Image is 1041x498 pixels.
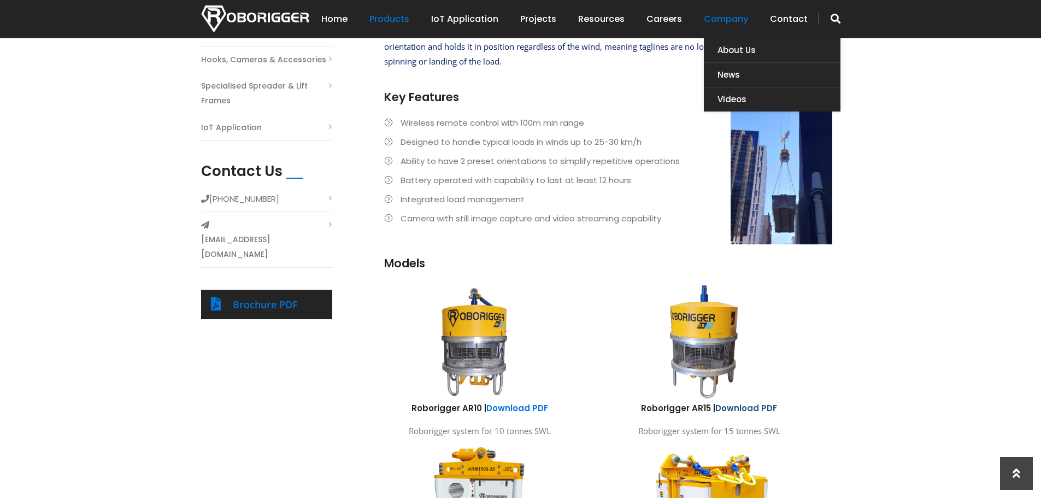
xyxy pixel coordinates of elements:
[578,2,625,36] a: Resources
[373,424,586,438] p: Roborigger system for 10 tonnes SWL
[384,115,832,130] li: Wireless remote control with 100m min range
[201,5,309,32] img: Nortech
[369,2,409,36] a: Products
[373,402,586,414] h6: Roborigger AR10 |
[384,134,832,149] li: Designed to handle typical loads in winds up to 25-30 km/h
[603,402,816,414] h6: Roborigger AR15 |
[646,2,682,36] a: Careers
[321,2,348,36] a: Home
[384,173,832,188] li: Battery operated with capability to last at least 12 hours
[704,87,840,112] a: Videos
[384,89,832,105] h3: Key Features
[384,192,832,207] li: Integrated load management
[704,38,840,62] a: About Us
[384,154,832,168] li: Ability to have 2 preset orientations to simplify repetitive operations
[704,2,748,36] a: Company
[770,2,808,36] a: Contact
[384,255,832,271] h3: Models
[384,211,832,226] li: Camera with still image capture and video streaming capability
[201,120,262,135] a: IoT Application
[233,298,298,311] a: Brochure PDF
[486,402,548,414] a: Download PDF
[704,63,840,87] a: News
[603,424,816,438] p: Roborigger system for 15 tonnes SWL
[715,402,777,414] a: Download PDF
[384,26,832,67] span: Roborigger is a remote-controlled robotic device connected to a crane's wire rope by hook. Robori...
[201,52,326,67] a: Hooks, Cameras & Accessories
[431,2,498,36] a: IoT Application
[201,79,332,108] a: Specialised Spreader & Lift Frames
[201,163,283,180] h2: Contact Us
[201,232,332,262] a: [EMAIL_ADDRESS][DOMAIN_NAME]
[201,191,332,212] li: [PHONE_NUMBER]
[520,2,556,36] a: Projects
